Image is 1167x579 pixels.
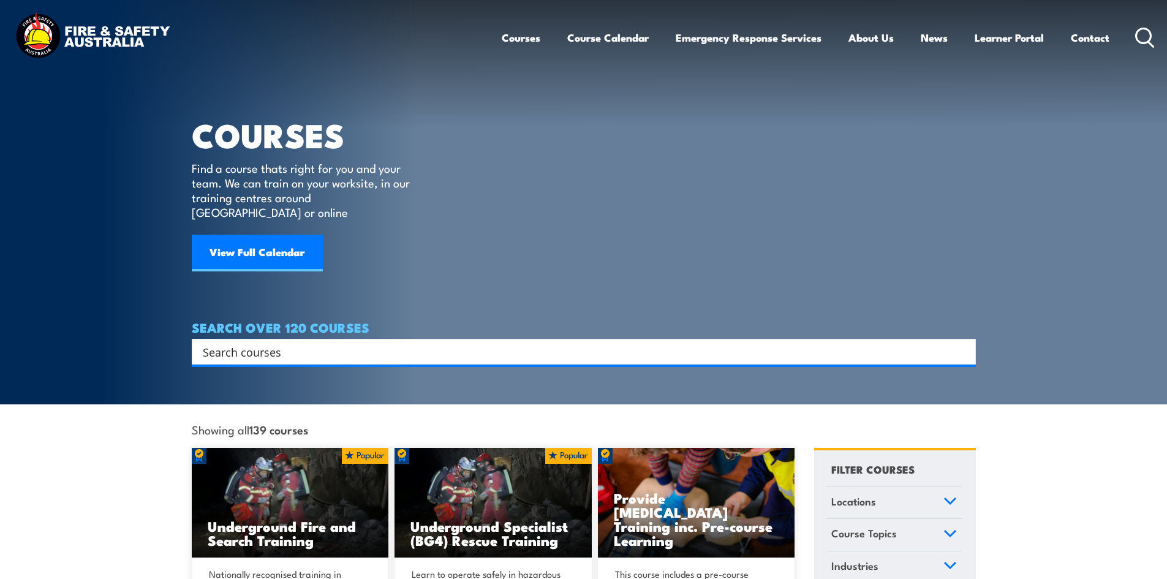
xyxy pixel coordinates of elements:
img: Underground mine rescue [395,448,592,558]
p: Find a course thats right for you and your team. We can train on your worksite, in our training c... [192,161,415,219]
strong: 139 courses [249,421,308,437]
a: Learner Portal [975,21,1044,54]
a: Locations [826,487,962,519]
span: Locations [831,493,876,510]
input: Search input [203,342,949,361]
a: About Us [848,21,894,54]
h4: FILTER COURSES [831,461,915,477]
a: Contact [1071,21,1109,54]
a: Course Topics [826,519,962,551]
a: Course Calendar [567,21,649,54]
span: Course Topics [831,525,897,542]
h3: Underground Fire and Search Training [208,519,373,547]
h4: SEARCH OVER 120 COURSES [192,320,976,334]
button: Search magnifier button [954,343,972,360]
a: View Full Calendar [192,235,323,271]
img: Underground mine rescue [192,448,389,558]
h3: Underground Specialist (BG4) Rescue Training [410,519,576,547]
a: News [921,21,948,54]
img: Low Voltage Rescue and Provide CPR [598,448,795,558]
form: Search form [205,343,951,360]
h1: COURSES [192,120,428,149]
a: Emergency Response Services [676,21,821,54]
span: Industries [831,558,878,574]
h3: Provide [MEDICAL_DATA] Training inc. Pre-course Learning [614,491,779,547]
a: Courses [502,21,540,54]
a: Underground Specialist (BG4) Rescue Training [395,448,592,558]
a: Provide [MEDICAL_DATA] Training inc. Pre-course Learning [598,448,795,558]
span: Showing all [192,423,308,436]
a: Underground Fire and Search Training [192,448,389,558]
